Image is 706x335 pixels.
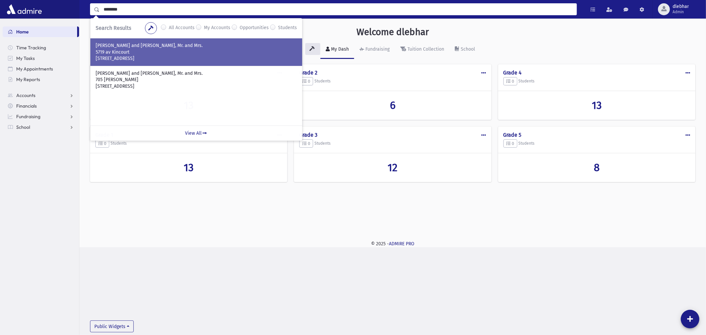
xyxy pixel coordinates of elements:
label: My Accounts [204,24,230,32]
p: [STREET_ADDRESS] [96,55,297,62]
span: 0 [302,141,310,146]
h5: Students [95,139,282,148]
div: Tuition Collection [406,46,444,52]
span: My Appointments [16,66,53,72]
a: 13 [95,161,282,174]
span: 13 [592,99,602,112]
span: Fundraising [16,114,40,120]
h4: Grade 5 [503,132,690,138]
a: School [449,40,480,59]
a: Home [3,26,77,37]
h3: Welcome dlebhar [356,26,429,38]
button: 0 [299,139,313,148]
p: [PERSON_NAME] and [PERSON_NAME], Mr. and Mrs. [96,42,297,49]
span: My Tasks [16,55,35,61]
div: School [459,46,475,52]
a: Fundraising [3,111,79,122]
span: My Reports [16,76,40,82]
button: 0 [299,77,313,86]
a: ADMIRE PRO [389,241,414,247]
div: My Dash [330,46,349,52]
img: AdmirePro [5,3,43,16]
label: Students [278,24,297,32]
a: My Reports [3,74,79,85]
input: Search [100,3,577,15]
span: Financials [16,103,37,109]
span: 13 [184,161,194,174]
span: 0 [302,79,310,84]
a: Tuition Collection [395,40,449,59]
label: All Accounts [169,24,195,32]
a: View All [90,125,302,141]
span: 0 [506,79,514,84]
a: 13 [503,99,690,112]
a: Accounts [3,90,79,101]
a: Financials [3,101,79,111]
div: Fundraising [364,46,390,52]
span: 6 [390,99,396,112]
h4: Grade 4 [503,70,690,76]
a: 8 [503,161,690,174]
a: Time Tracking [3,42,79,53]
span: 0 [506,141,514,146]
p: [PERSON_NAME] and [PERSON_NAME], Mr. and Mrs. [96,70,297,77]
a: Fundraising [354,40,395,59]
span: School [16,124,30,130]
span: dlebhar [673,4,689,9]
span: Time Tracking [16,45,46,51]
div: © 2025 - [90,240,695,247]
span: Accounts [16,92,35,98]
h4: Grade 3 [299,132,486,138]
p: 5719 av Kincourt [96,49,297,56]
h4: Grade 2 [299,70,486,76]
a: 12 [299,161,486,174]
span: Admin [673,9,689,15]
h5: Students [503,139,690,148]
span: 12 [388,161,398,174]
span: Home [16,29,29,35]
button: 0 [503,139,517,148]
label: Opportunities [240,24,269,32]
button: 0 [95,139,109,148]
a: My Dash [320,40,354,59]
button: Public Widgets [90,320,134,332]
h5: Students [299,139,486,148]
span: 0 [98,141,106,146]
p: 705 [PERSON_NAME] [96,76,297,83]
h5: Students [299,77,486,86]
a: My Tasks [3,53,79,64]
span: Search Results [96,25,131,31]
p: [STREET_ADDRESS] [96,83,297,90]
a: My Appointments [3,64,79,74]
span: 8 [594,161,600,174]
a: 6 [299,99,486,112]
a: School [3,122,79,132]
h5: Students [503,77,690,86]
button: 0 [503,77,517,86]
